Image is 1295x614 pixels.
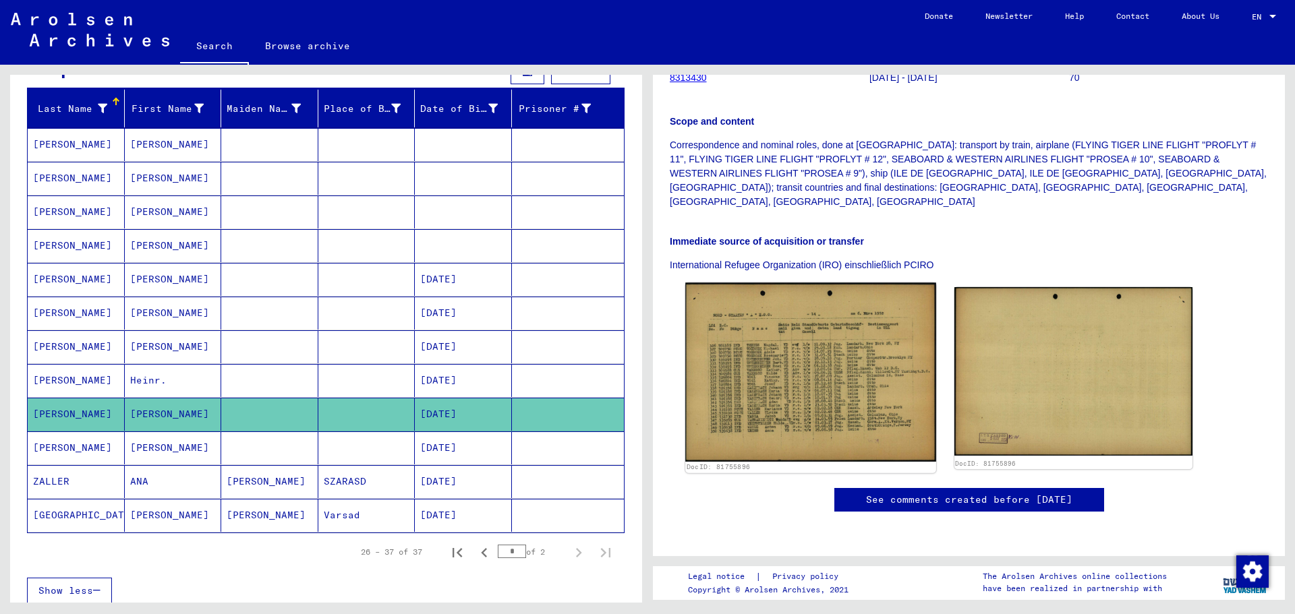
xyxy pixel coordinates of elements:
span: records found [266,65,345,78]
span: 37 [254,65,266,78]
mat-cell: [DATE] [415,297,512,330]
a: DocID: 81755896 [955,460,1016,467]
div: 26 – 37 of 37 [361,546,422,558]
img: 001.jpg [685,282,936,461]
mat-select-trigger: EN [1252,11,1261,22]
img: yv_logo.png [1220,565,1271,599]
div: First Name [130,102,204,116]
div: Place of Birth [324,98,418,119]
mat-cell: [PERSON_NAME] [125,330,222,363]
button: First page [444,539,471,565]
mat-cell: [PERSON_NAME] [28,263,125,296]
p: have been realized in partnership with [983,582,1167,594]
div: Date of Birth [420,98,515,119]
div: Place of Birth [324,102,401,116]
p: [DATE] - [DATE] [869,71,1068,85]
mat-cell: ANA [125,465,222,498]
p: Copyright © Arolsen Archives, 2021 [688,584,855,596]
div: Prisoner # [517,102,592,116]
span: Show less [38,584,93,596]
p: International Refugee Organization (IRO) einschließlich PCIRO [670,258,1268,272]
mat-header-cell: Prisoner # [512,90,625,127]
div: Maiden Name [227,102,301,116]
div: Last Name [33,98,124,119]
mat-cell: [DATE] [415,465,512,498]
mat-header-cell: Date of Birth [415,90,512,127]
mat-cell: [PERSON_NAME] [125,499,222,532]
img: 002.jpg [954,287,1193,456]
button: Next page [565,539,592,565]
mat-cell: [PERSON_NAME] [28,398,125,431]
mat-header-cell: First Name [125,90,222,127]
div: of 2 [498,545,565,558]
p: Correspondence and nominal roles, done at [GEOGRAPHIC_DATA]: transport by train, airplane (FLYING... [670,138,1268,209]
mat-cell: [PERSON_NAME] [125,398,222,431]
img: Zustimmung ändern [1236,555,1269,588]
mat-cell: [DATE] [415,431,512,464]
p: 70 [1069,71,1268,85]
div: Last Name [33,102,107,116]
mat-cell: Varsad [318,499,415,532]
mat-cell: [PERSON_NAME] [28,195,125,228]
button: Show less [27,578,112,603]
b: Scope and content [670,116,754,127]
mat-cell: [GEOGRAPHIC_DATA] [28,499,125,532]
a: DocID: 81755896 [687,464,751,472]
span: Filter [563,65,599,78]
mat-cell: [PERSON_NAME] [125,229,222,262]
mat-cell: [PERSON_NAME] [28,364,125,397]
a: See comments created before [DATE] [866,493,1072,507]
button: Previous page [471,539,498,565]
mat-cell: SZARASD [318,465,415,498]
mat-cell: [DATE] [415,499,512,532]
div: | [688,570,855,584]
div: Maiden Name [227,98,318,119]
mat-cell: [DATE] [415,263,512,296]
mat-header-cell: Last Name [28,90,125,127]
mat-cell: [PERSON_NAME] [28,128,125,161]
a: Search [180,30,249,65]
mat-cell: [DATE] [415,364,512,397]
mat-cell: [PERSON_NAME] [28,162,125,195]
mat-cell: [PERSON_NAME] [125,195,222,228]
mat-header-cell: Maiden Name [221,90,318,127]
mat-cell: [DATE] [415,330,512,363]
mat-cell: [PERSON_NAME] [125,431,222,464]
mat-cell: [PERSON_NAME] [125,162,222,195]
mat-cell: [PERSON_NAME] [221,499,318,532]
p: The Arolsen Archives online collections [983,570,1167,582]
mat-header-cell: Place of Birth [318,90,415,127]
mat-cell: [PERSON_NAME] [125,263,222,296]
b: Immediate source of acquisition or transfer [670,236,864,247]
a: Privacy policy [761,570,855,584]
div: Prisoner # [517,98,608,119]
mat-cell: [PERSON_NAME] [28,297,125,330]
mat-cell: [DATE] [415,398,512,431]
mat-cell: Heinr. [125,364,222,397]
mat-cell: [PERSON_NAME] [221,465,318,498]
mat-cell: [PERSON_NAME] [28,431,125,464]
a: Legal notice [688,570,755,584]
mat-cell: [PERSON_NAME] [28,229,125,262]
a: 8313430 [670,72,707,83]
button: Last page [592,539,619,565]
div: Date of Birth [420,102,498,116]
mat-cell: [PERSON_NAME] [125,128,222,161]
mat-cell: [PERSON_NAME] [125,297,222,330]
mat-cell: [PERSON_NAME] [28,330,125,363]
div: First Name [130,98,221,119]
a: Browse archive [249,30,366,62]
mat-cell: ZALLER [28,465,125,498]
img: Arolsen_neg.svg [11,13,169,47]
